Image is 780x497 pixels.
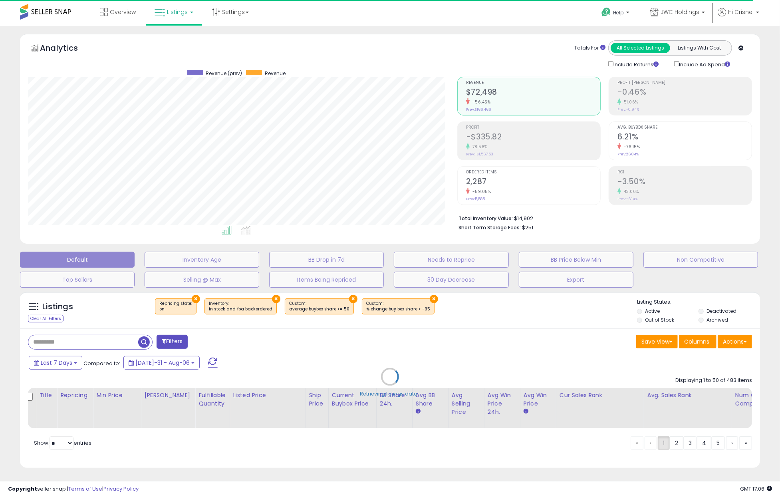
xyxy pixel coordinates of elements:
[167,8,188,16] span: Listings
[466,170,600,175] span: Ordered Items
[20,272,135,288] button: Top Sellers
[265,70,286,77] span: Revenue
[617,132,752,143] h2: 6.21%
[394,252,508,268] button: Needs to Reprice
[458,213,746,223] li: $14,902
[20,252,135,268] button: Default
[718,8,759,26] a: Hi Crisnel
[601,7,611,17] i: Get Help
[621,144,640,150] small: -76.15%
[740,485,772,493] span: 2025-08-14 17:06 GMT
[617,152,639,157] small: Prev: 26.04%
[68,485,102,493] a: Terms of Use
[595,1,637,26] a: Help
[8,485,37,493] strong: Copyright
[621,99,638,105] small: 51.06%
[670,43,729,53] button: Listings With Cost
[458,224,521,231] b: Short Term Storage Fees:
[617,125,752,130] span: Avg. Buybox Share
[621,189,639,195] small: 43.00%
[519,272,633,288] button: Export
[466,81,600,85] span: Revenue
[617,197,637,201] small: Prev: -6.14%
[617,87,752,98] h2: -0.46%
[617,107,639,112] small: Prev: -0.94%
[458,215,513,222] b: Total Inventory Value:
[8,485,139,493] div: seller snap | |
[360,391,420,398] div: Retrieving listings data..
[110,8,136,16] span: Overview
[617,170,752,175] span: ROI
[519,252,633,268] button: BB Price Below Min
[574,44,605,52] div: Totals For
[466,107,491,112] small: Prev: $166,466
[611,43,670,53] button: All Selected Listings
[470,189,491,195] small: -59.05%
[613,9,624,16] span: Help
[643,252,758,268] button: Non Competitive
[206,70,242,77] span: Revenue (prev)
[466,132,600,143] h2: -$335.82
[617,177,752,188] h2: -3.50%
[470,99,491,105] small: -56.45%
[145,272,259,288] button: Selling @ Max
[661,8,699,16] span: JWC Holdings
[145,252,259,268] button: Inventory Age
[470,144,488,150] small: 78.58%
[103,485,139,493] a: Privacy Policy
[602,60,668,69] div: Include Returns
[728,8,754,16] span: Hi Crisnel
[394,272,508,288] button: 30 Day Decrease
[668,60,743,69] div: Include Ad Spend
[522,224,533,231] span: $251
[466,152,493,157] small: Prev: -$1,567.53
[269,252,384,268] button: BB Drop in 7d
[466,125,600,130] span: Profit
[269,272,384,288] button: Items Being Repriced
[466,197,485,201] small: Prev: 5,585
[466,177,600,188] h2: 2,287
[466,87,600,98] h2: $72,498
[617,81,752,85] span: Profit [PERSON_NAME]
[40,42,93,56] h5: Analytics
